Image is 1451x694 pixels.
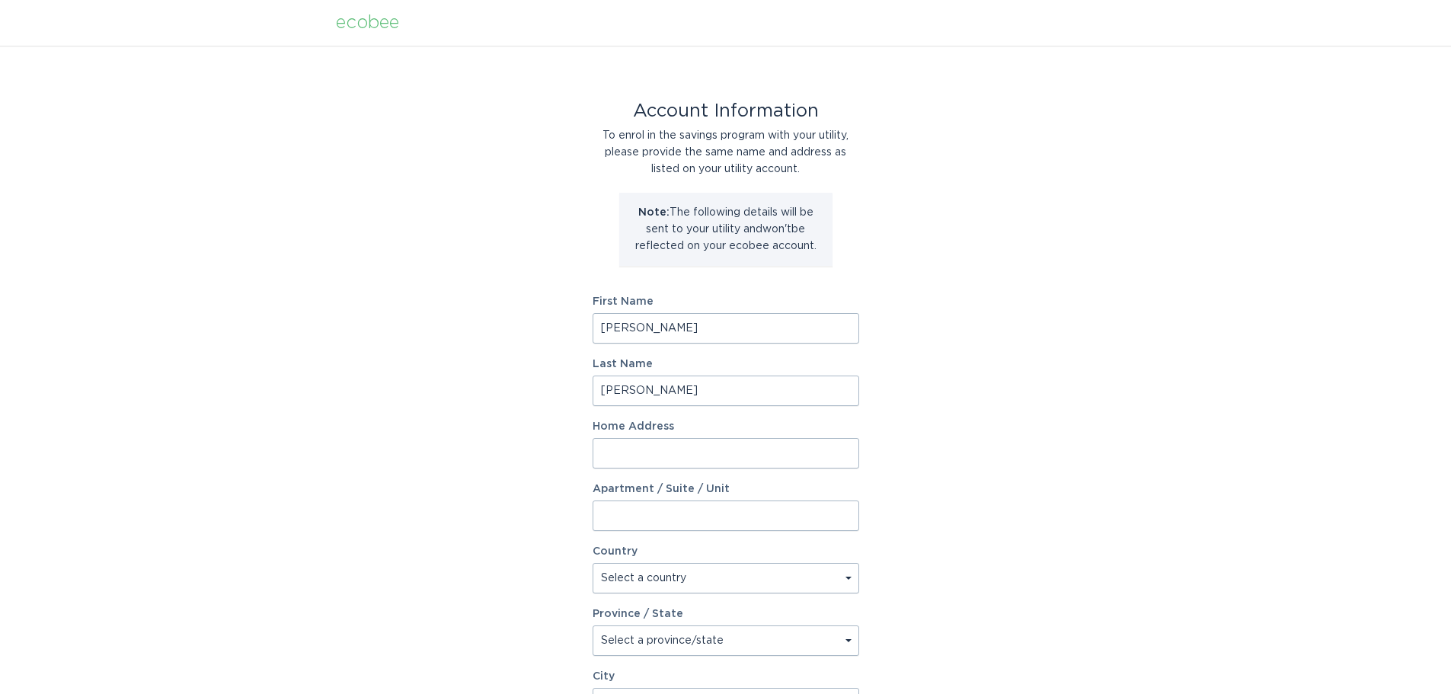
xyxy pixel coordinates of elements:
[593,103,859,120] div: Account Information
[631,204,821,254] p: The following details will be sent to your utility and won't be reflected on your ecobee account.
[593,421,859,432] label: Home Address
[593,546,638,557] label: Country
[593,671,859,682] label: City
[593,484,859,494] label: Apartment / Suite / Unit
[593,609,683,619] label: Province / State
[593,359,859,369] label: Last Name
[593,296,859,307] label: First Name
[336,14,399,31] div: ecobee
[593,127,859,177] div: To enrol in the savings program with your utility, please provide the same name and address as li...
[638,207,670,218] strong: Note:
